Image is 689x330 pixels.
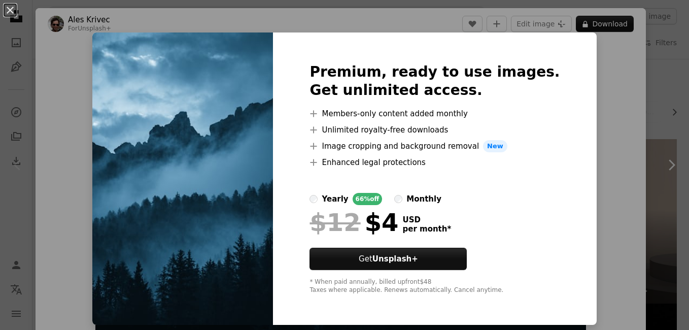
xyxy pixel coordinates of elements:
input: monthly [394,195,402,203]
div: 66% off [353,193,383,205]
div: $4 [309,209,398,236]
div: yearly [322,193,348,205]
input: yearly66%off [309,195,318,203]
span: per month * [402,224,451,234]
button: GetUnsplash+ [309,248,467,270]
h2: Premium, ready to use images. Get unlimited access. [309,63,560,100]
img: premium_photo-1686729237226-0f2edb1e8970 [92,32,273,325]
li: Unlimited royalty-free downloads [309,124,560,136]
li: Enhanced legal protections [309,156,560,169]
span: USD [402,215,451,224]
span: New [483,140,507,152]
strong: Unsplash+ [372,254,418,263]
div: * When paid annually, billed upfront $48 Taxes where applicable. Renews automatically. Cancel any... [309,278,560,294]
li: Members-only content added monthly [309,108,560,120]
span: $12 [309,209,360,236]
div: monthly [406,193,441,205]
li: Image cropping and background removal [309,140,560,152]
